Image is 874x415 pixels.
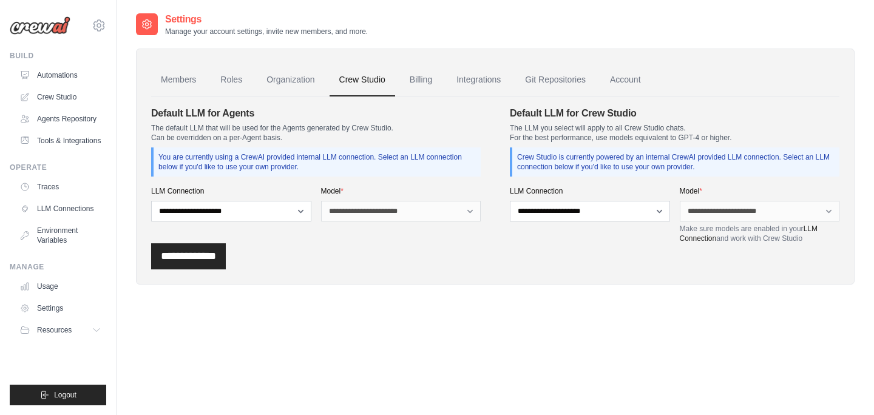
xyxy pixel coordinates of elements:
[330,64,395,96] a: Crew Studio
[15,299,106,318] a: Settings
[15,109,106,129] a: Agents Repository
[15,320,106,340] button: Resources
[510,186,670,196] label: LLM Connection
[400,64,442,96] a: Billing
[165,12,368,27] h2: Settings
[211,64,252,96] a: Roles
[510,106,839,121] h4: Default LLM for Crew Studio
[15,131,106,150] a: Tools & Integrations
[15,87,106,107] a: Crew Studio
[15,277,106,296] a: Usage
[515,64,595,96] a: Git Repositories
[510,123,839,143] p: The LLM you select will apply to all Crew Studio chats. For the best performance, use models equi...
[257,64,324,96] a: Organization
[37,325,72,335] span: Resources
[680,224,840,243] p: Make sure models are enabled in your and work with Crew Studio
[15,177,106,197] a: Traces
[151,123,481,143] p: The default LLM that will be used for the Agents generated by Crew Studio. Can be overridden on a...
[321,186,481,196] label: Model
[10,163,106,172] div: Operate
[15,66,106,85] a: Automations
[15,199,106,218] a: LLM Connections
[10,16,70,35] img: Logo
[10,51,106,61] div: Build
[158,152,476,172] p: You are currently using a CrewAI provided internal LLM connection. Select an LLM connection below...
[517,152,835,172] p: Crew Studio is currently powered by an internal CrewAI provided LLM connection. Select an LLM con...
[10,385,106,405] button: Logout
[10,262,106,272] div: Manage
[680,224,818,243] a: LLM Connection
[151,64,206,96] a: Members
[447,64,510,96] a: Integrations
[15,221,106,250] a: Environment Variables
[151,106,481,121] h4: Default LLM for Agents
[680,186,840,196] label: Model
[165,27,368,36] p: Manage your account settings, invite new members, and more.
[54,390,76,400] span: Logout
[600,64,651,96] a: Account
[151,186,311,196] label: LLM Connection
